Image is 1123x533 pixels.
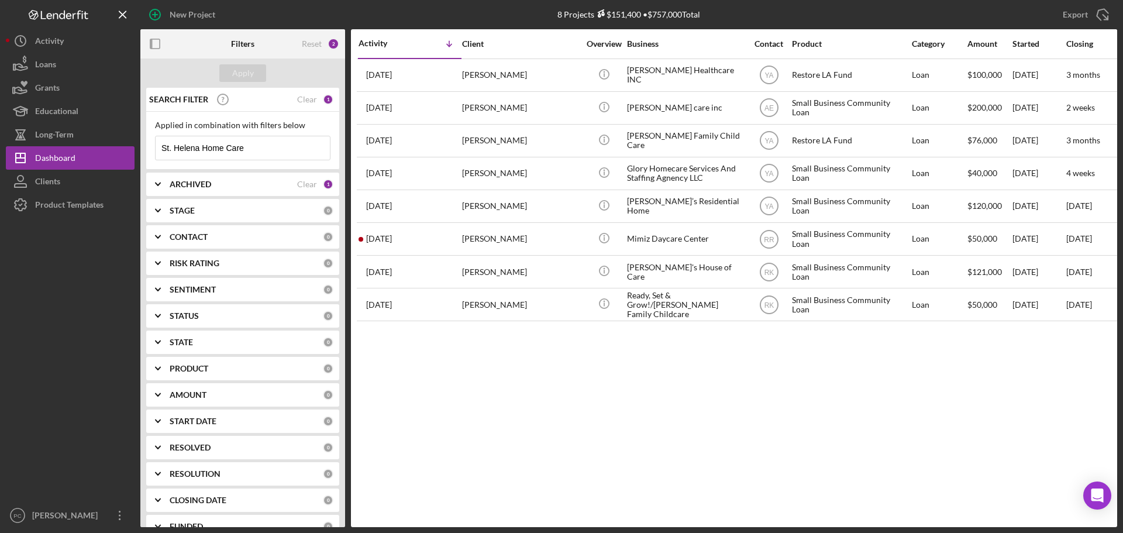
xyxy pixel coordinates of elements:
button: Long-Term [6,123,135,146]
div: [DATE] [1012,92,1065,123]
div: [PERSON_NAME]'s House of Care [627,256,744,287]
div: Ready, Set & Grow!/[PERSON_NAME] Family Childcare [627,289,744,320]
div: Product [792,39,909,49]
div: Client [462,39,579,49]
time: 2025-06-25 01:33 [366,300,392,310]
div: 0 [323,390,333,400]
div: [DATE] [1012,223,1065,255]
div: 0 [323,363,333,374]
div: 0 [323,232,333,242]
button: PC[PERSON_NAME] [6,504,135,527]
div: Open Intercom Messenger [1083,482,1111,510]
time: [DATE] [1066,201,1092,211]
div: Grants [35,76,60,102]
span: $40,000 [967,168,997,178]
div: Applied in combination with filters below [155,121,330,130]
div: [PERSON_NAME] care inc [627,92,744,123]
div: Reset [302,39,322,49]
div: 0 [323,258,333,269]
div: Glory Homecare Services And Staffing Agnency LLC [627,158,744,189]
div: [PERSON_NAME] [462,256,579,287]
b: STAGE [170,206,195,215]
b: RISK RATING [170,259,219,268]
div: New Project [170,3,215,26]
div: [DATE] [1012,289,1065,320]
div: Activity [359,39,410,48]
time: 2025-10-04 00:07 [366,136,392,145]
div: Small Business Community Loan [792,92,909,123]
div: [DATE] [1012,191,1065,222]
span: $50,000 [967,233,997,243]
div: [DATE] [1012,158,1065,189]
div: Activity [35,29,64,56]
a: Loans [6,53,135,76]
div: [PERSON_NAME] Healthcare INC [627,60,744,91]
text: YA [764,71,773,80]
button: Export [1051,3,1117,26]
b: FUNDED [170,522,203,531]
div: Dashboard [35,146,75,173]
time: 2025-08-27 22:33 [366,201,392,211]
div: [PERSON_NAME]’s Residential Home [627,191,744,222]
div: 2 [328,38,339,50]
b: SENTIMENT [170,285,216,294]
button: Dashboard [6,146,135,170]
text: YA [764,137,773,145]
a: Clients [6,170,135,193]
div: Restore LA Fund [792,60,909,91]
span: $100,000 [967,70,1002,80]
button: Activity [6,29,135,53]
div: 0 [323,416,333,427]
time: 3 months [1066,135,1100,145]
div: Long-Term [35,123,74,149]
div: 1 [323,94,333,105]
div: 0 [323,311,333,321]
b: RESOLUTION [170,469,221,479]
div: Small Business Community Loan [792,158,909,189]
div: Amount [967,39,1011,49]
b: AMOUNT [170,390,206,400]
div: Loans [35,53,56,79]
div: [DATE] [1012,125,1065,156]
div: Loan [912,125,966,156]
div: [PERSON_NAME] [462,60,579,91]
b: CLOSING DATE [170,496,226,505]
div: Overview [582,39,626,49]
div: Clear [297,180,317,189]
div: Small Business Community Loan [792,289,909,320]
text: AE [764,104,773,112]
button: Grants [6,76,135,99]
span: $200,000 [967,102,1002,112]
div: [PERSON_NAME] [462,289,579,320]
text: RK [764,268,774,276]
button: New Project [140,3,227,26]
span: $50,000 [967,300,997,310]
div: [PERSON_NAME] [29,504,105,530]
div: 0 [323,205,333,216]
a: Product Templates [6,193,135,216]
b: ARCHIVED [170,180,211,189]
div: 8 Projects • $757,000 Total [557,9,700,19]
time: 3 months [1066,70,1100,80]
div: 0 [323,337,333,348]
button: Educational [6,99,135,123]
div: [PERSON_NAME] [462,158,579,189]
div: Loan [912,191,966,222]
div: Contact [747,39,791,49]
b: START DATE [170,417,216,426]
b: Filters [231,39,254,49]
b: STATUS [170,311,199,321]
div: 0 [323,469,333,479]
div: 0 [323,442,333,453]
span: $121,000 [967,267,1002,277]
b: SEARCH FILTER [149,95,208,104]
div: Clients [35,170,60,196]
div: Loan [912,60,966,91]
div: [PERSON_NAME] [462,191,579,222]
div: Educational [35,99,78,126]
b: PRODUCT [170,364,208,373]
div: Loan [912,223,966,255]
